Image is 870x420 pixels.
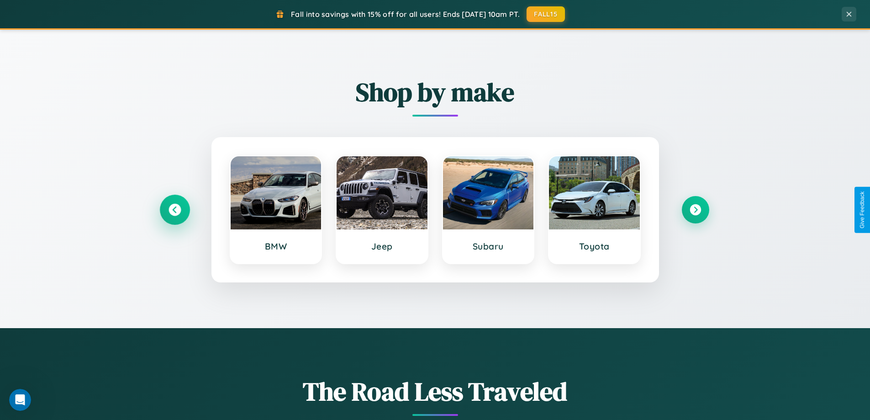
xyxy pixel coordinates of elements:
[291,10,520,19] span: Fall into savings with 15% off for all users! Ends [DATE] 10am PT.
[161,374,709,409] h1: The Road Less Traveled
[859,191,865,229] div: Give Feedback
[452,241,525,252] h3: Subaru
[346,241,418,252] h3: Jeep
[9,389,31,411] iframe: Intercom live chat
[527,6,565,22] button: FALL15
[558,241,631,252] h3: Toyota
[240,241,312,252] h3: BMW
[161,74,709,110] h2: Shop by make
